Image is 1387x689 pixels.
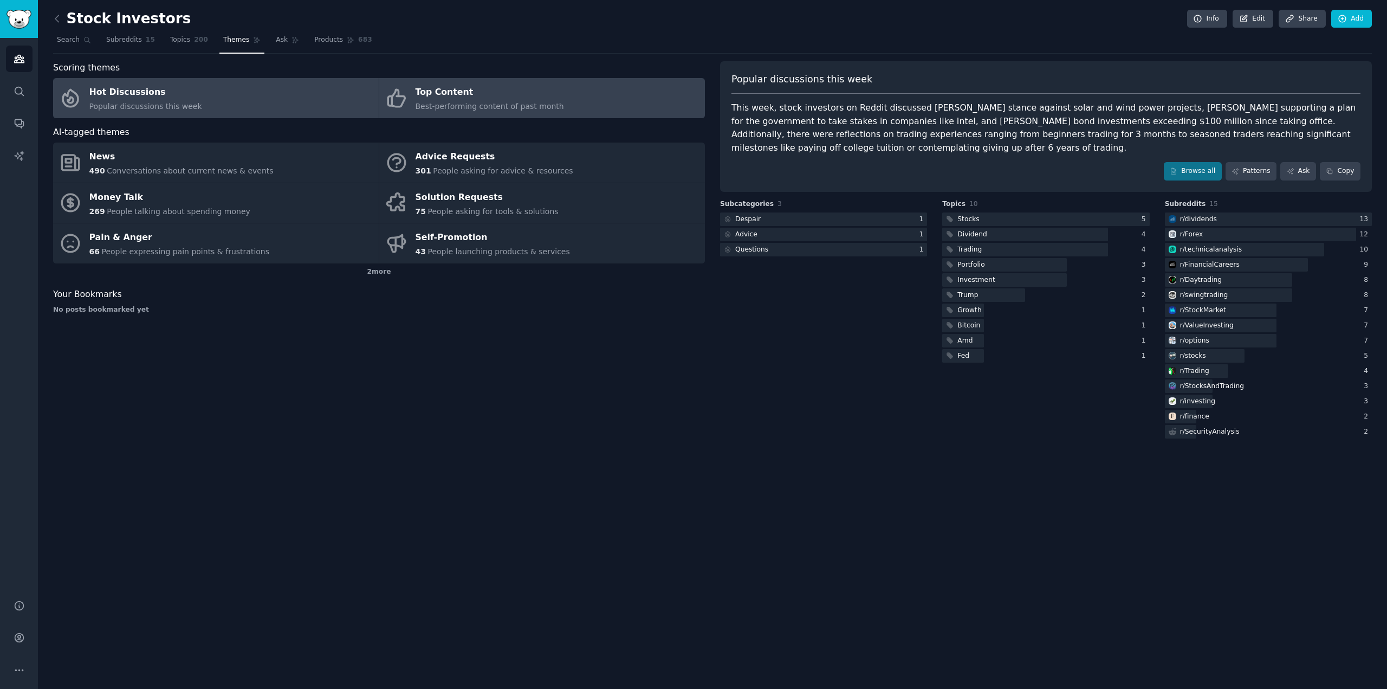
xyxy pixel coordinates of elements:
[919,215,928,224] div: 1
[1331,10,1372,28] a: Add
[1165,228,1372,241] a: Forexr/Forex12
[1280,162,1316,181] a: Ask
[1180,321,1234,331] div: r/ ValueInvesting
[1165,425,1372,439] a: r/SecurityAnalysis2
[416,189,559,206] div: Solution Requests
[1165,213,1372,226] a: dividendsr/dividends13
[314,35,343,45] span: Products
[1142,321,1150,331] div: 1
[1165,364,1372,378] a: Tradingr/Trading4
[89,166,105,175] span: 490
[969,200,978,208] span: 10
[1180,245,1242,255] div: r/ technicalanalysis
[170,35,190,45] span: Topics
[1165,273,1372,287] a: Daytradingr/Daytrading8
[957,306,981,315] div: Growth
[427,207,558,216] span: People asking for tools & solutions
[957,215,979,224] div: Stocks
[1364,366,1372,376] div: 4
[1209,200,1218,208] span: 15
[53,126,129,139] span: AI-tagged themes
[1169,397,1176,405] img: investing
[1233,10,1273,28] a: Edit
[379,183,705,223] a: Solution Requests75People asking for tools & solutions
[146,35,155,45] span: 15
[1364,321,1372,331] div: 7
[166,31,212,54] a: Topics200
[1169,230,1176,238] img: Forex
[89,149,274,166] div: News
[942,213,1149,226] a: Stocks5
[720,243,927,256] a: Questions1
[942,334,1149,347] a: Amd1
[1164,162,1222,181] a: Browse all
[1169,352,1176,359] img: stocks
[416,207,426,216] span: 75
[1364,260,1372,270] div: 9
[735,230,757,240] div: Advice
[1142,275,1150,285] div: 3
[379,78,705,118] a: Top ContentBest-performing content of past month
[1169,367,1176,375] img: Trading
[57,35,80,45] span: Search
[1169,337,1176,344] img: options
[194,35,208,45] span: 200
[735,215,761,224] div: Despair
[942,243,1149,256] a: Trading4
[720,213,927,226] a: Despair1
[720,199,774,209] span: Subcategories
[1169,382,1176,390] img: StocksAndTrading
[1169,261,1176,268] img: FinancialCareers
[89,102,202,111] span: Popular discussions this week
[106,35,142,45] span: Subreddits
[1364,306,1372,315] div: 7
[53,78,379,118] a: Hot DiscussionsPopular discussions this week
[1359,215,1372,224] div: 13
[416,247,426,256] span: 43
[53,305,705,315] div: No posts bookmarked yet
[1169,321,1176,329] img: ValueInvesting
[957,351,969,361] div: Fed
[358,35,372,45] span: 683
[1165,243,1372,256] a: technicalanalysisr/technicalanalysis10
[1180,366,1209,376] div: r/ Trading
[1169,413,1176,420] img: finance
[942,304,1149,317] a: Growth1
[89,84,202,101] div: Hot Discussions
[1180,397,1215,407] div: r/ investing
[1165,395,1372,408] a: investingr/investing3
[1169,246,1176,253] img: technicalanalysis
[89,207,105,216] span: 269
[107,207,250,216] span: People talking about spending money
[276,35,288,45] span: Ask
[1165,199,1206,209] span: Subreddits
[1320,162,1360,181] button: Copy
[1364,291,1372,300] div: 8
[1180,412,1209,422] div: r/ finance
[1165,410,1372,423] a: financer/finance2
[957,260,984,270] div: Portfolio
[53,183,379,223] a: Money Talk269People talking about spending money
[1180,351,1206,361] div: r/ stocks
[1165,258,1372,272] a: FinancialCareersr/FinancialCareers9
[101,247,269,256] span: People expressing pain points & frustrations
[1187,10,1227,28] a: Info
[919,245,928,255] div: 1
[1165,319,1372,332] a: ValueInvestingr/ValueInvesting7
[1169,215,1176,223] img: dividends
[731,101,1360,154] div: This week, stock investors on Reddit discussed [PERSON_NAME] stance against solar and wind power ...
[310,31,375,54] a: Products683
[1180,382,1244,391] div: r/ StocksAndTrading
[1279,10,1325,28] a: Share
[1364,397,1372,407] div: 3
[272,31,303,54] a: Ask
[427,247,569,256] span: People launching products & services
[416,166,431,175] span: 301
[53,263,705,281] div: 2 more
[1180,291,1228,300] div: r/ swingtrading
[731,73,872,86] span: Popular discussions this week
[1142,260,1150,270] div: 3
[107,166,273,175] span: Conversations about current news & events
[1180,306,1226,315] div: r/ StockMarket
[1142,306,1150,315] div: 1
